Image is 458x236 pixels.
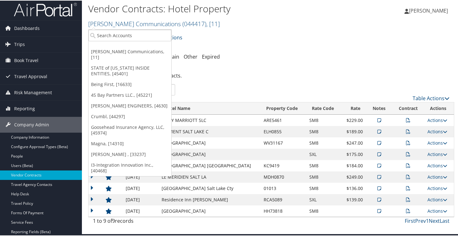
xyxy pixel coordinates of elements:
[409,7,448,14] span: [PERSON_NAME]
[427,173,447,179] a: Actions
[427,185,447,191] a: Actions
[89,111,171,121] a: Crumbl, [44297]
[260,182,306,193] td: 01013
[14,20,40,36] span: Dashboards
[342,102,366,114] th: Rate: activate to sort column ascending
[88,2,332,15] h1: Vendor Contracts: Hotel Property
[14,52,38,68] span: Book Travel
[342,182,366,193] td: $136.00
[260,137,306,148] td: WV31167
[14,68,47,84] span: Travel Approval
[306,137,342,148] td: SM8
[14,84,52,100] span: Risk Management
[158,171,260,182] td: LE MERIDIEN SALT LA
[88,19,220,27] a: [PERSON_NAME] Communications
[182,19,206,27] span: ( 044417 )
[342,114,366,125] td: $229.00
[342,148,366,159] td: $175.00
[14,116,49,132] span: Company Admin
[342,137,366,148] td: $247.00
[89,78,171,89] a: Being First, [16633]
[306,102,342,114] th: Rate Code: activate to sort column ascending
[158,182,260,193] td: [GEOGRAPHIC_DATA] Salt Lake Cty
[440,217,449,224] a: Last
[158,102,260,114] th: Hotel Name: activate to sort column ascending
[427,207,447,213] a: Actions
[404,1,454,20] a: [PERSON_NAME]
[429,217,440,224] a: Next
[342,193,366,205] td: $139.00
[14,100,35,116] span: Reporting
[202,53,220,60] a: Expired
[112,217,115,224] span: 9
[158,205,260,216] td: [GEOGRAPHIC_DATA]
[427,162,447,168] a: Actions
[89,159,171,176] a: I3-Integration Innovation Inc., [40468]
[426,217,429,224] a: 1
[260,102,306,114] th: Property Code: activate to sort column ascending
[260,114,306,125] td: ARE5461
[413,94,449,101] a: Table Actions
[306,171,342,182] td: SM8
[88,66,454,83] div: There are contracts.
[89,62,171,78] a: STATE of [US_STATE] INSIDE ENTITIES, [45401]
[89,46,171,62] a: [PERSON_NAME] Communications, [11]
[342,159,366,171] td: $184.00
[89,29,171,41] input: Search Accounts
[89,89,171,100] a: 4S Bay Partners LLC., [45221]
[123,205,158,216] td: [DATE]
[306,148,342,159] td: SXL
[306,114,342,125] td: SM8
[89,100,171,111] a: [PERSON_NAME] ENGINEERS, [4630]
[427,196,447,202] a: Actions
[89,121,171,138] a: Goosehead Insurance Agency, LLC, [45974]
[342,125,366,137] td: $189.00
[260,125,306,137] td: ELH0855
[123,171,158,182] td: [DATE]
[158,193,260,205] td: Residence Inn [PERSON_NAME]
[427,151,447,157] a: Actions
[158,148,260,159] td: [GEOGRAPHIC_DATA]
[158,159,260,171] td: [GEOGRAPHIC_DATA] [GEOGRAPHIC_DATA]
[89,148,171,159] a: [PERSON_NAME] , [33237]
[14,2,77,16] img: airportal-logo.png
[158,114,260,125] td: AC BY MARRIOTT SLC
[306,182,342,193] td: SM8
[260,205,306,216] td: HH73818
[158,137,260,148] td: [GEOGRAPHIC_DATA]
[184,53,198,60] a: Other
[306,205,342,216] td: SM8
[306,193,342,205] td: SXL
[93,216,175,227] div: 1 to 9 of records
[427,128,447,134] a: Actions
[123,193,158,205] td: [DATE]
[260,193,306,205] td: RCA5089
[260,171,306,182] td: MDH0870
[14,36,25,52] span: Trips
[427,117,447,123] a: Actions
[366,102,392,114] th: Notes: activate to sort column ascending
[158,125,260,137] td: ELEMENT SALT LAKE C
[427,139,447,145] a: Actions
[206,19,220,27] span: , [ 11 ]
[306,159,342,171] td: SM8
[405,217,415,224] a: First
[342,171,366,182] td: $249.00
[392,102,424,114] th: Contract: activate to sort column ascending
[260,159,306,171] td: KC9419
[415,217,426,224] a: Prev
[306,125,342,137] td: SM8
[123,182,158,193] td: [DATE]
[424,102,454,114] th: Actions
[89,138,171,148] a: Magna, [14310]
